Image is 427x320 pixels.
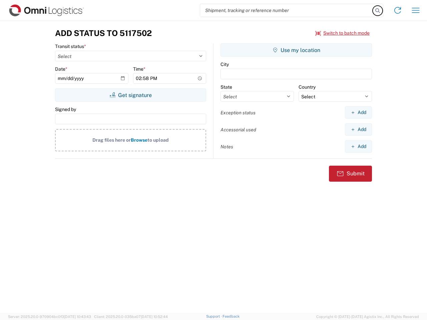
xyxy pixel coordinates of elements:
[141,315,168,319] span: [DATE] 10:52:44
[299,84,316,90] label: Country
[221,110,256,116] label: Exception status
[64,315,91,319] span: [DATE] 10:43:43
[315,28,370,39] button: Switch to batch mode
[223,314,240,318] a: Feedback
[131,137,147,143] span: Browse
[221,61,229,67] label: City
[55,66,67,72] label: Date
[221,84,232,90] label: State
[94,315,168,319] span: Client: 2025.20.0-035ba07
[345,106,372,119] button: Add
[133,66,145,72] label: Time
[8,315,91,319] span: Server: 2025.20.0-970904bc0f3
[221,43,372,57] button: Use my location
[92,137,131,143] span: Drag files here or
[221,144,233,150] label: Notes
[55,28,152,38] h3: Add Status to 5117502
[345,123,372,136] button: Add
[329,166,372,182] button: Submit
[200,4,373,17] input: Shipment, tracking or reference number
[345,140,372,153] button: Add
[55,43,86,49] label: Transit status
[206,314,223,318] a: Support
[55,88,206,102] button: Get signature
[221,127,256,133] label: Accessorial used
[55,106,76,112] label: Signed by
[147,137,169,143] span: to upload
[316,314,419,320] span: Copyright © [DATE]-[DATE] Agistix Inc., All Rights Reserved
